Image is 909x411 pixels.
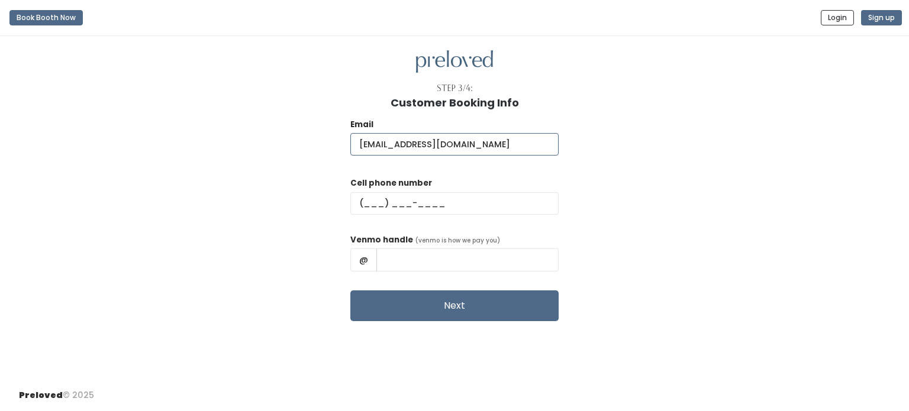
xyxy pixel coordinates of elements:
input: (___) ___-____ [350,192,559,215]
input: @ . [350,133,559,156]
h1: Customer Booking Info [391,97,519,109]
img: preloved logo [416,50,493,73]
label: Cell phone number [350,177,432,189]
label: Email [350,119,373,131]
div: © 2025 [19,380,94,402]
button: Next [350,290,559,321]
label: Venmo handle [350,234,413,246]
span: @ [350,248,377,271]
div: Step 3/4: [437,82,473,95]
span: Preloved [19,389,63,401]
a: Book Booth Now [9,5,83,31]
button: Login [821,10,854,25]
span: (venmo is how we pay you) [415,236,500,245]
button: Book Booth Now [9,10,83,25]
button: Sign up [861,10,902,25]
